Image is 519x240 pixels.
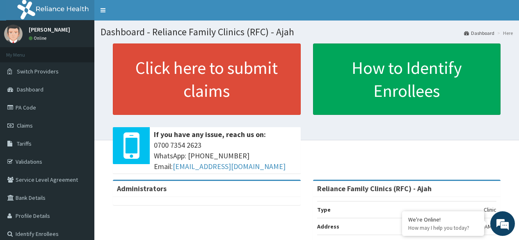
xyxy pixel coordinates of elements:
a: Online [29,35,48,41]
b: If you have any issue, reach us on: [154,130,266,139]
li: Here [495,30,513,37]
b: Address [317,223,339,230]
span: Tariffs [17,140,32,147]
a: How to Identify Enrollees [313,43,501,115]
a: Dashboard [464,30,494,37]
div: We're Online! [408,216,478,223]
span: 0700 7354 2623 WhatsApp: [PHONE_NUMBER] Email: [154,140,297,171]
p: Clinic [484,206,496,214]
p: How may I help you today? [408,224,478,231]
a: Click here to submit claims [113,43,301,115]
img: User Image [4,25,23,43]
a: [EMAIL_ADDRESS][DOMAIN_NAME] [173,162,286,171]
b: Type [317,206,331,213]
span: Claims [17,122,33,129]
p: [PERSON_NAME] [29,27,70,32]
b: Administrators [117,184,167,193]
span: Switch Providers [17,68,59,75]
span: Dashboard [17,86,43,93]
h1: Dashboard - Reliance Family Clinics (RFC) - Ajah [101,27,513,37]
strong: Reliance Family Clinics (RFC) - Ajah [317,184,432,193]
